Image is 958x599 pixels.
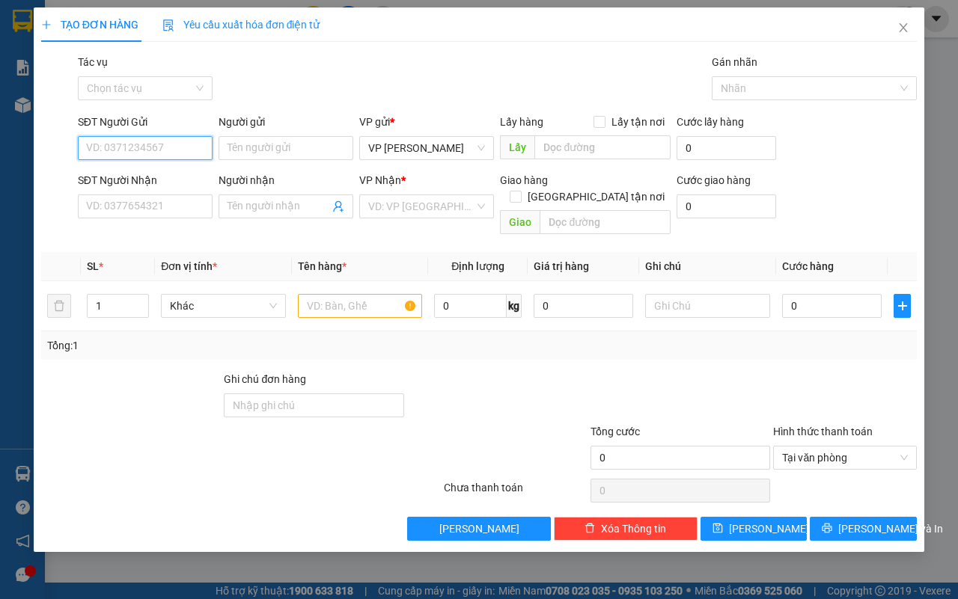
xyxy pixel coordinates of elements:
label: Tác vụ [78,56,108,68]
div: VP gửi [359,114,494,130]
div: Người nhận [219,172,353,188]
span: kg [507,294,522,318]
div: SĐT Người Nhận [78,172,213,188]
button: [PERSON_NAME] [407,517,551,541]
label: Ghi chú đơn hàng [224,373,306,385]
button: save[PERSON_NAME] [701,517,808,541]
span: [PERSON_NAME] và In [838,520,943,537]
span: Giá trị hàng [534,260,589,272]
span: [PERSON_NAME] [729,520,809,537]
span: delete [585,523,595,535]
input: Cước giao hàng [677,194,776,218]
span: Cước hàng [782,260,834,272]
input: Cước lấy hàng [677,136,776,160]
input: 0 [534,294,633,318]
span: Khác [170,295,277,317]
button: Close [882,7,924,49]
span: Giao hàng [500,174,548,186]
label: Hình thức thanh toán [773,426,873,437]
div: Người gửi [219,114,353,130]
input: VD: Bàn, Ghế [298,294,423,318]
span: SL [87,260,99,272]
span: Yêu cầu xuất hóa đơn điện tử [162,19,320,31]
span: [GEOGRAPHIC_DATA] tận nơi [522,188,671,205]
span: Giao [500,210,540,234]
span: plus [41,19,52,30]
div: SĐT Người Gửi [78,114,213,130]
span: Định lượng [451,260,504,272]
span: save [713,523,723,535]
button: deleteXóa Thông tin [554,517,698,541]
label: Cước lấy hàng [677,116,744,128]
th: Ghi chú [639,252,776,281]
span: Lấy [500,135,534,159]
button: delete [47,294,71,318]
span: VP Châu Thành [368,137,485,159]
span: printer [822,523,832,535]
span: Đơn vị tính [161,260,217,272]
label: Gán nhãn [712,56,757,68]
span: Tên hàng [298,260,347,272]
span: [PERSON_NAME] [439,520,519,537]
input: Ghi chú đơn hàng [224,393,404,417]
button: printer[PERSON_NAME] và In [810,517,917,541]
input: Dọc đường [540,210,670,234]
input: Dọc đường [534,135,670,159]
div: Chưa thanh toán [442,479,589,506]
span: Tại văn phòng [782,446,908,469]
div: Tổng: 1 [47,337,371,354]
img: icon [162,19,174,31]
span: Tổng cước [591,426,640,437]
span: Lấy hàng [500,116,543,128]
button: plus [894,294,911,318]
label: Cước giao hàng [677,174,751,186]
input: Ghi Chú [645,294,770,318]
span: Lấy tận nơi [605,114,671,130]
span: VP Nhận [359,174,401,186]
span: plus [894,300,910,312]
span: close [897,22,909,34]
span: user-add [332,200,344,212]
span: Xóa Thông tin [601,520,666,537]
span: TẠO ĐƠN HÀNG [41,19,138,31]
